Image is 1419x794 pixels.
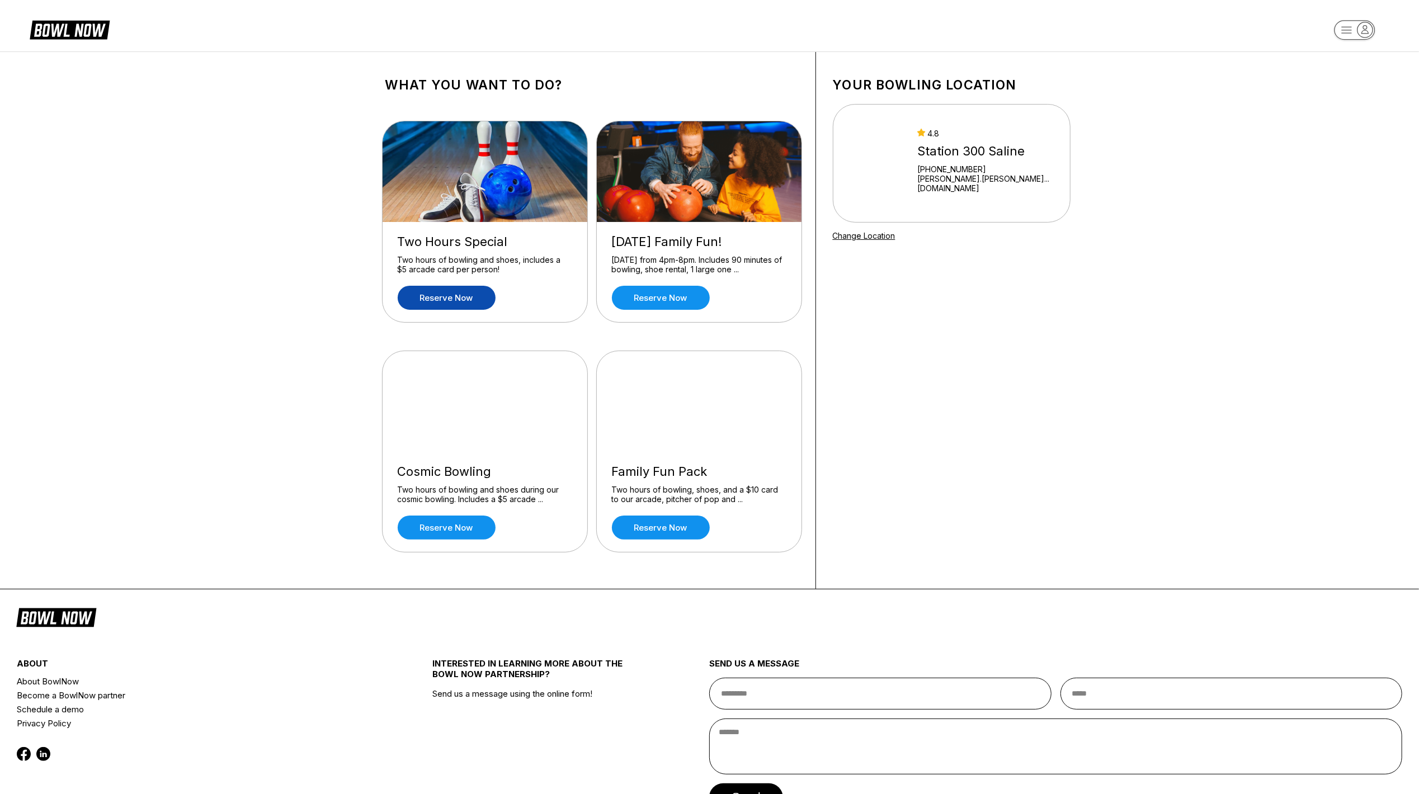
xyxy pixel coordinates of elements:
h1: What you want to do? [385,77,799,93]
div: Two hours of bowling, shoes, and a $10 card to our arcade, pitcher of pop and ... [612,485,786,504]
div: send us a message [709,658,1402,678]
h1: Your bowling location [833,77,1071,93]
a: About BowlNow [17,674,363,688]
div: [PHONE_NUMBER] [917,164,1055,174]
div: Station 300 Saline [917,144,1055,159]
a: Reserve now [398,516,496,540]
a: Reserve now [612,286,710,310]
a: Schedule a demo [17,702,363,716]
div: 4.8 [917,129,1055,138]
div: Family Fun Pack [612,464,786,479]
a: [PERSON_NAME].[PERSON_NAME]...[DOMAIN_NAME] [917,174,1055,193]
a: Change Location [833,231,895,240]
a: Privacy Policy [17,716,363,730]
img: Cosmic Bowling [383,351,588,452]
div: Cosmic Bowling [398,464,572,479]
a: Reserve now [612,516,710,540]
img: Two Hours Special [383,121,588,222]
img: Family Fun Pack [597,351,803,452]
div: [DATE] from 4pm-8pm. Includes 90 minutes of bowling, shoe rental, 1 large one ... [612,255,786,275]
a: Become a BowlNow partner [17,688,363,702]
a: Reserve now [398,286,496,310]
div: Two Hours Special [398,234,572,249]
img: Friday Family Fun! [597,121,803,222]
div: Two hours of bowling and shoes during our cosmic bowling. Includes a $5 arcade ... [398,485,572,504]
div: about [17,658,363,674]
img: Station 300 Saline [848,121,908,205]
div: [DATE] Family Fun! [612,234,786,249]
div: INTERESTED IN LEARNING MORE ABOUT THE BOWL NOW PARTNERSHIP? [432,658,640,688]
div: Two hours of bowling and shoes, includes a $5 arcade card per person! [398,255,572,275]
